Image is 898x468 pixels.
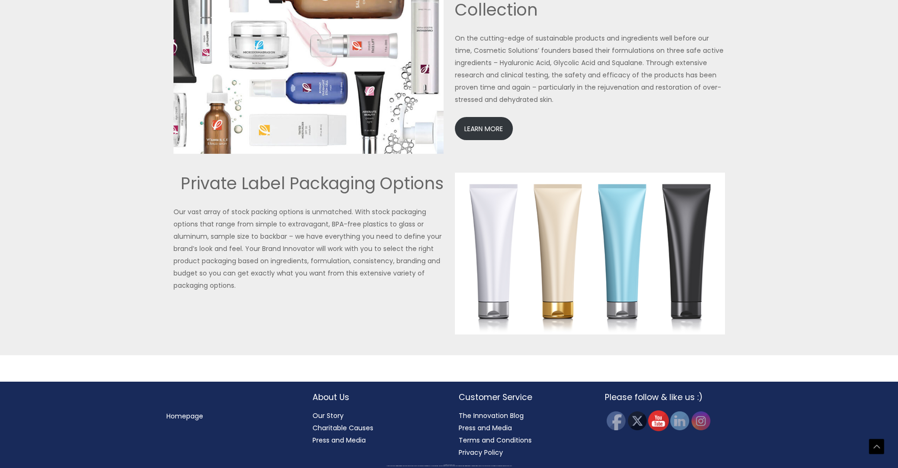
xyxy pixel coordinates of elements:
[313,435,366,445] a: Press and Media
[628,411,647,430] img: Twitter
[605,391,732,403] h2: Please follow & like us :)
[16,465,882,466] div: Copyright © 2025
[459,435,532,445] a: Terms and Conditions
[166,410,294,422] nav: Menu
[455,173,725,335] img: Private Label Packaging Options Image featuring some skin care packaging tubes of assorted colors
[455,32,725,106] p: On the cutting-edge of sustainable products and ingredients well before our time, Cosmetic Soluti...
[459,391,586,403] h2: Customer Service
[607,411,626,430] img: Facebook
[16,466,882,467] div: All material on this Website, including design, text, images, logos and sounds, are owned by Cosm...
[449,465,455,465] span: Cosmetic Solutions
[455,117,513,140] a: LEARN MORE
[173,173,444,194] h2: Private Label Packaging Options
[166,411,203,421] a: Homepage
[459,423,512,433] a: Press and Media
[173,206,444,292] p: Our vast array of stock packing options is unmatched. With stock packaging options that range fro...
[313,411,344,420] a: Our Story
[459,409,586,459] nav: Customer Service
[313,391,440,403] h2: About Us
[313,423,373,433] a: Charitable Causes
[459,448,503,457] a: Privacy Policy
[459,411,524,420] a: The Innovation Blog
[313,409,440,446] nav: About Us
